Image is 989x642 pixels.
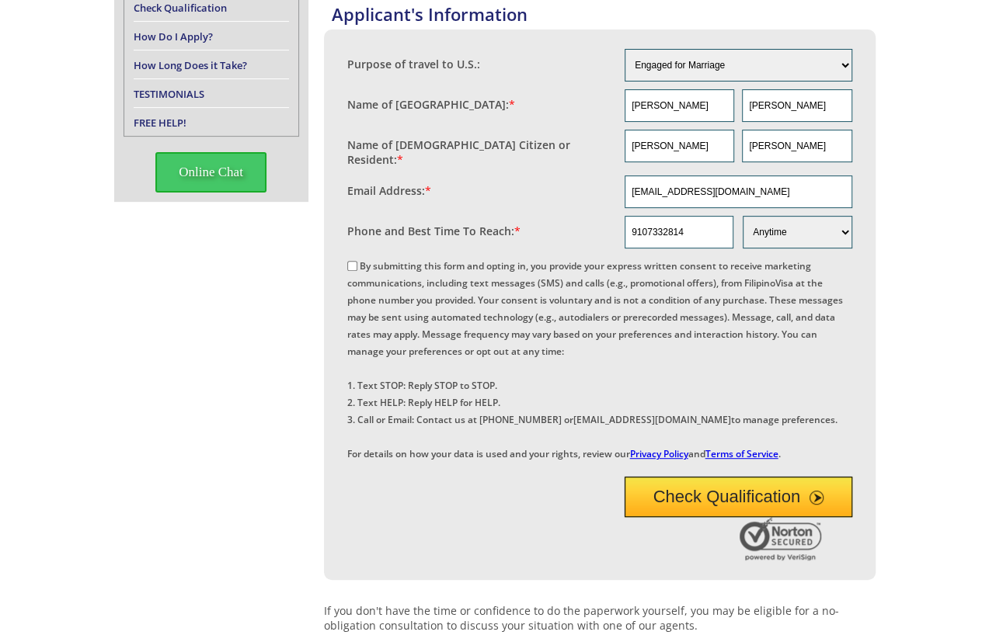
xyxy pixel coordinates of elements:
[742,89,851,122] input: Last Name
[347,97,515,112] label: Name of [GEOGRAPHIC_DATA]:
[625,216,733,248] input: Phone
[347,261,357,271] input: By submitting this form and opting in, you provide your express written consent to receive market...
[347,137,610,167] label: Name of [DEMOGRAPHIC_DATA] Citizen or Resident:
[625,175,852,208] input: Email Address
[155,152,266,193] span: Online Chat
[347,57,480,71] label: Purpose of travel to U.S.:
[625,130,734,162] input: First Name
[743,216,851,248] select: Phone and Best Reach Time are required.
[332,2,876,26] h4: Applicant's Information
[625,89,734,122] input: First Name
[134,29,213,43] a: How Do I Apply?
[740,517,825,560] img: Norton Secured
[630,447,688,460] a: Privacy Policy
[347,259,843,460] label: By submitting this form and opting in, you provide your express written consent to receive market...
[134,116,186,130] a: FREE HELP!
[134,1,227,15] a: Check Qualification
[134,87,204,101] a: TESTIMONIALS
[742,130,851,162] input: Last Name
[134,58,247,72] a: How Long Does it Take?
[347,224,521,238] label: Phone and Best Time To Reach:
[347,183,431,198] label: Email Address:
[705,447,778,460] a: Terms of Service
[625,477,852,517] button: Check Qualification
